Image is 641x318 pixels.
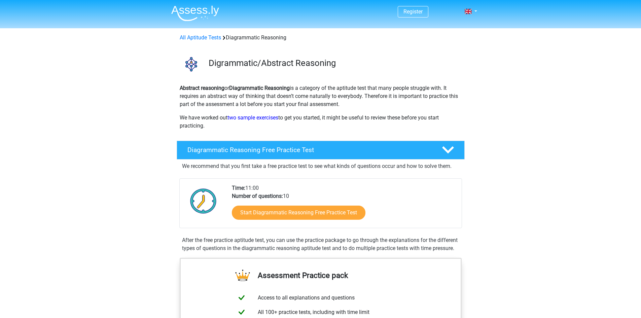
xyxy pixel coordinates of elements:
img: diagrammatic reasoning [177,50,206,78]
div: Diagrammatic Reasoning [177,34,464,42]
a: Start Diagrammatic Reasoning Free Practice Test [232,206,365,220]
div: 11:00 10 [227,184,461,228]
p: We have worked out to get you started, it might be useful to review these before you start practi... [180,114,462,130]
p: or is a category of the aptitude test that many people struggle with. It requires an abstract way... [180,84,462,108]
img: Clock [186,184,220,218]
b: Diagrammatic Reasoning [229,85,290,91]
div: After the free practice aptitude test, you can use the practice package to go through the explana... [179,236,462,252]
a: Register [403,8,423,15]
img: Assessly [171,5,219,21]
h3: Digrammatic/Abstract Reasoning [209,58,459,68]
h4: Diagrammatic Reasoning Free Practice Test [187,146,431,154]
a: Diagrammatic Reasoning Free Practice Test [174,141,467,160]
p: We recommend that you first take a free practice test to see what kinds of questions occur and ho... [182,162,459,170]
a: All Aptitude Tests [180,34,221,41]
a: two sample exercises [227,114,278,121]
b: Abstract reasoning [180,85,224,91]
b: Number of questions: [232,193,283,199]
b: Time: [232,185,245,191]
